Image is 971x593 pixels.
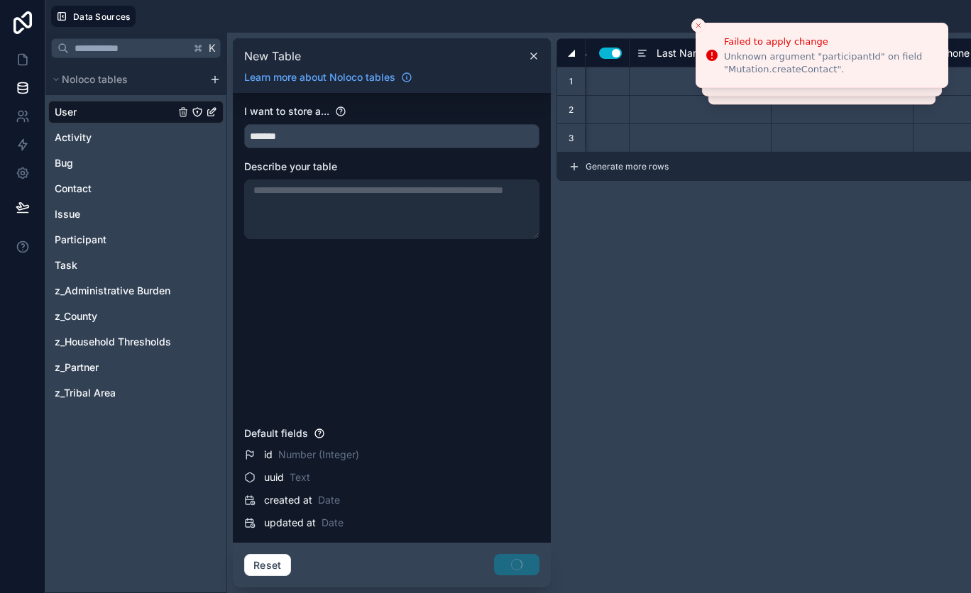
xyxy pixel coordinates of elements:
[657,46,707,60] span: Last Name
[264,448,273,462] span: id
[724,35,936,49] div: Failed to apply change
[569,153,669,180] button: Generate more rows
[244,427,308,439] span: Default fields
[556,67,585,95] div: 1
[207,43,217,53] span: K
[264,493,312,507] span: created at
[278,448,359,462] span: Number (Integer)
[556,123,585,152] div: 3
[244,554,291,577] button: Reset
[322,516,344,530] span: Date
[244,70,395,84] span: Learn more about Noloco tables
[556,95,585,123] div: 2
[51,6,136,27] button: Data Sources
[244,105,329,117] span: I want to store a...
[940,46,970,60] span: Phone
[238,70,418,84] a: Learn more about Noloco tables
[318,493,340,507] span: Date
[264,470,284,484] span: uuid
[586,161,669,172] span: Generate more rows
[290,470,310,484] span: Text
[73,11,131,22] span: Data Sources
[244,48,301,65] span: New Table
[724,50,936,76] div: Unknown argument "participantId" on field "Mutation.createContact".
[244,160,337,172] span: Describe your table
[691,18,706,33] button: Close toast
[264,516,316,530] span: updated at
